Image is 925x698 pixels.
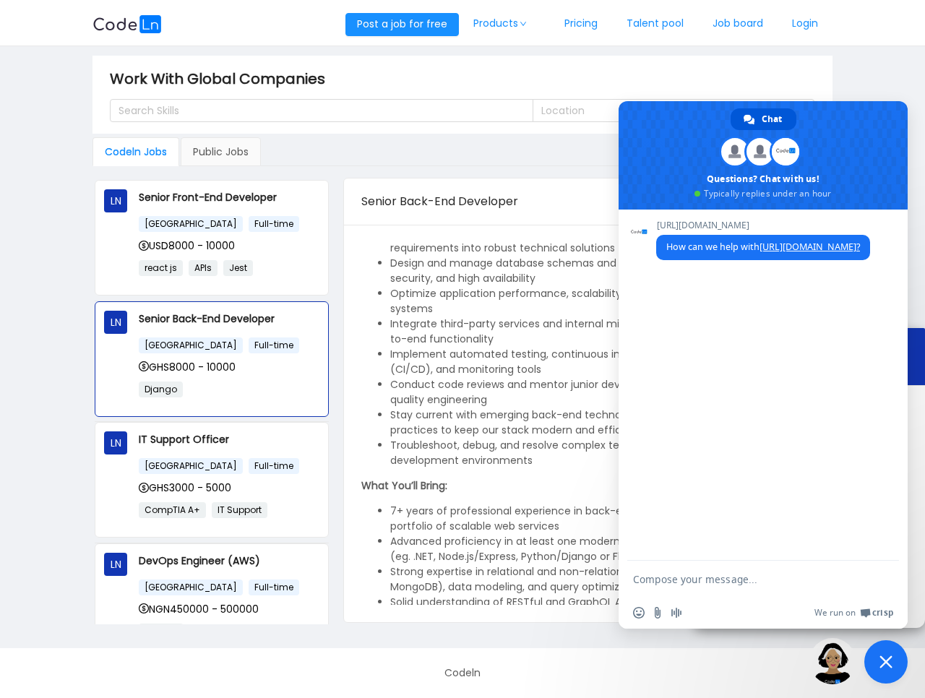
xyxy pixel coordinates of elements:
[249,337,299,353] span: Full-time
[139,603,149,613] i: icon: dollar
[139,360,236,374] span: GHS8000 - 10000
[119,103,512,118] div: Search Skills
[139,579,243,595] span: [GEOGRAPHIC_DATA]
[139,260,183,276] span: react js
[390,595,814,625] li: Solid understanding of RESTful and GraphQL APIs, microservice architecture, and event-driven systems
[872,607,893,619] span: Crisp
[139,624,184,639] span: devops
[814,607,856,619] span: We run on
[139,602,259,616] span: NGN450000 - 500000
[249,458,299,474] span: Full-time
[249,579,299,595] span: Full-time
[390,504,814,534] li: 7+ years of professional experience in back-end development with a strong portfolio of scalable w...
[541,103,790,118] div: Location
[345,17,459,31] a: Post a job for free
[189,260,218,276] span: APIs
[864,640,908,684] div: Close chat
[223,260,253,276] span: Jest
[814,607,893,619] a: We run onCrisp
[361,193,518,210] span: Senior Back-End Developer
[139,481,231,495] span: GHS3000 - 5000
[652,607,663,619] span: Send a file
[139,483,149,493] i: icon: dollar
[110,67,334,90] span: Work With Global Companies
[212,502,267,518] span: IT Support
[633,607,645,619] span: Insert an emoji
[139,238,235,253] span: USD8000 - 10000
[111,189,121,212] span: LN
[92,15,162,33] img: logobg.f302741d.svg
[139,553,319,569] p: DevOps Engineer (AWS)
[111,311,121,334] span: LN
[671,607,682,619] span: Audio message
[139,241,149,251] i: icon: dollar
[762,108,782,130] span: Chat
[390,564,814,595] li: Strong expertise in relational and non-relational databases (eg. PostgreSQL, MySQL, MongoDB), dat...
[361,478,447,493] strong: What You’ll Bring:
[139,216,243,232] span: [GEOGRAPHIC_DATA]
[390,286,814,316] li: Optimize application performance, scalability, and security across distributed systems
[139,458,243,474] span: [GEOGRAPHIC_DATA]
[111,553,121,576] span: LN
[111,431,121,454] span: LN
[390,438,814,468] li: Troubleshoot, debug, and resolve complex technical issues in production and development environments
[656,220,870,230] span: [URL][DOMAIN_NAME]
[139,382,183,397] span: Django
[249,216,299,232] span: Full-time
[731,108,796,130] div: Chat
[390,408,814,438] li: Stay current with emerging back-end technologies, frameworks, and best practices to keep our stac...
[139,337,243,353] span: [GEOGRAPHIC_DATA]
[633,573,861,586] textarea: Compose your message...
[181,137,261,166] div: Public Jobs
[390,347,814,377] li: Implement automated testing, continuous integration/continuous deployment (CI/CD), and monitoring...
[760,241,860,253] a: [URL][DOMAIN_NAME]?
[92,137,179,166] div: Codeln Jobs
[666,241,860,253] span: How can we help with
[139,311,319,327] p: Senior Back-End Developer
[390,377,814,408] li: Conduct code reviews and mentor junior developers to maintain a culture of high-quality engineering
[139,431,319,447] p: IT Support Officer
[390,316,814,347] li: Integrate third-party services and internal microservices to create seamless end-to-end functiona...
[139,502,206,518] span: CompTIA A+
[390,534,814,564] li: Advanced proficiency in at least one modern back-end language and framework (eg. .NET, Node.js/Ex...
[345,13,459,36] button: Post a job for free
[809,638,856,684] img: ground.ddcf5dcf.png
[139,189,319,205] p: Senior Front-End Developer
[139,361,149,371] i: icon: dollar
[519,20,528,27] i: icon: down
[390,256,814,286] li: Design and manage database schemas and data models, ensuring integrity, security, and high availa...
